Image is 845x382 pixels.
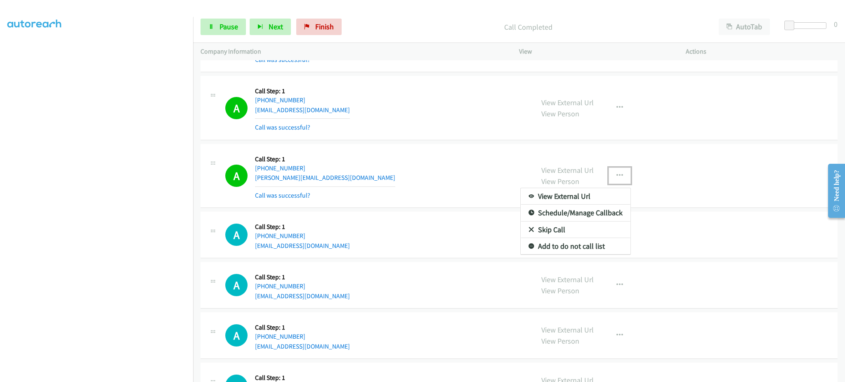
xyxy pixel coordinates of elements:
[225,324,248,347] h1: A
[225,324,248,347] div: The call is yet to be attempted
[521,222,630,238] a: Skip Call
[521,188,630,205] a: View External Url
[225,224,248,246] div: The call is yet to be attempted
[225,224,248,246] h1: A
[521,238,630,255] a: Add to do not call list
[225,274,248,296] h1: A
[521,205,630,221] a: Schedule/Manage Callback
[821,158,845,224] iframe: Resource Center
[225,274,248,296] div: The call is yet to be attempted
